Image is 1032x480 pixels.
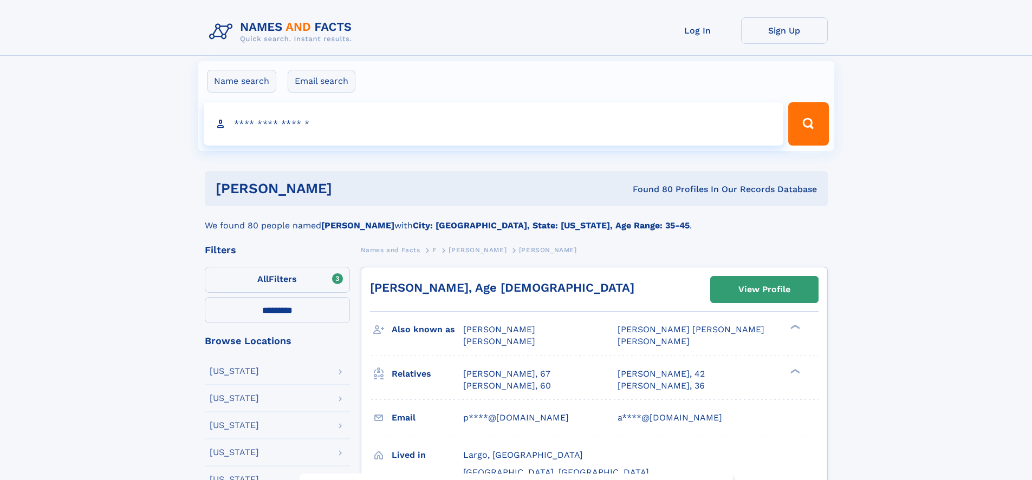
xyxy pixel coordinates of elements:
a: Sign Up [741,17,828,44]
label: Filters [205,267,350,293]
div: View Profile [738,277,790,302]
img: Logo Names and Facts [205,17,361,47]
span: Largo, [GEOGRAPHIC_DATA] [463,450,583,460]
b: City: [GEOGRAPHIC_DATA], State: [US_STATE], Age Range: 35-45 [413,220,690,231]
a: [PERSON_NAME], 36 [618,380,705,392]
h3: Email [392,409,463,427]
div: We found 80 people named with . [205,206,828,232]
div: [US_STATE] [210,394,259,403]
div: Filters [205,245,350,255]
span: [PERSON_NAME] [463,324,535,334]
h3: Also known as [392,320,463,339]
span: [PERSON_NAME] [618,336,690,346]
span: [GEOGRAPHIC_DATA], [GEOGRAPHIC_DATA] [463,467,649,477]
span: [PERSON_NAME] [519,246,577,254]
h3: Relatives [392,365,463,383]
label: Email search [288,70,355,93]
div: [US_STATE] [210,367,259,376]
b: [PERSON_NAME] [321,220,394,231]
a: [PERSON_NAME], 67 [463,368,550,380]
a: Log In [654,17,741,44]
a: F [432,243,437,257]
div: [US_STATE] [210,421,259,430]
div: Browse Locations [205,336,350,346]
div: ❯ [788,324,801,331]
span: [PERSON_NAME] [463,336,535,346]
a: [PERSON_NAME], 60 [463,380,551,392]
div: Found 80 Profiles In Our Records Database [482,183,817,195]
span: F [432,246,437,254]
button: Search Button [788,102,828,146]
div: [US_STATE] [210,448,259,457]
a: [PERSON_NAME], 42 [618,368,705,380]
a: [PERSON_NAME], Age [DEMOGRAPHIC_DATA] [370,281,634,294]
div: ❯ [788,367,801,374]
a: View Profile [711,277,818,303]
span: [PERSON_NAME] [449,246,507,254]
span: All [257,274,269,284]
label: Name search [207,70,276,93]
span: [PERSON_NAME] [PERSON_NAME] [618,324,764,334]
a: [PERSON_NAME] [449,243,507,257]
input: search input [204,102,784,146]
a: Names and Facts [361,243,420,257]
h3: Lived in [392,446,463,464]
h1: [PERSON_NAME] [216,182,483,195]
